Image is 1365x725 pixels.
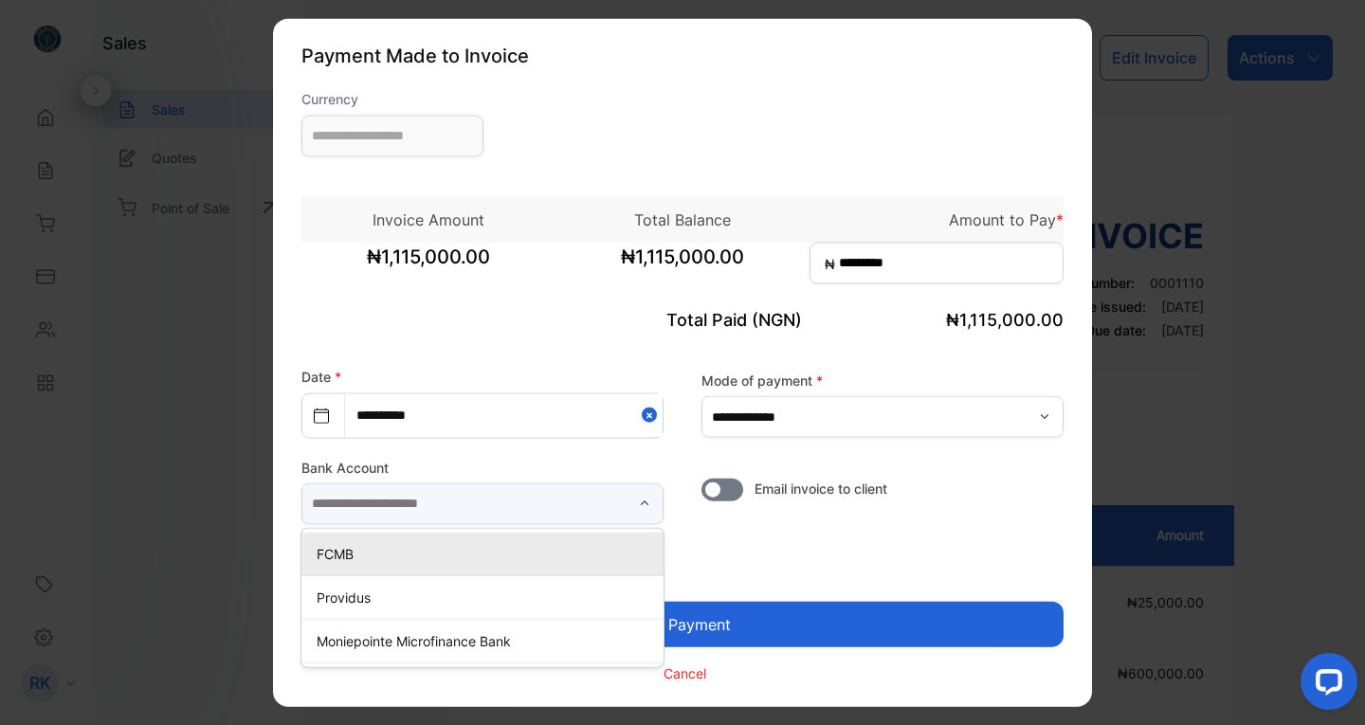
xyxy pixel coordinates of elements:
[946,309,1064,329] span: ₦1,115,000.00
[317,630,656,650] p: Moniepointe Microfinance Bank
[301,457,664,477] label: Bank Account
[664,663,706,683] p: Cancel
[555,306,810,332] p: Total Paid (NGN)
[701,371,1064,390] label: Mode of payment
[317,587,656,607] p: Providus
[810,208,1064,230] p: Amount to Pay
[825,253,835,273] span: ₦
[555,242,810,289] span: ₦1,115,000.00
[555,208,810,230] p: Total Balance
[642,393,663,436] button: Close
[755,478,887,498] span: Email invoice to client
[1285,645,1365,725] iframe: LiveChat chat widget
[301,41,1064,69] p: Payment Made to Invoice
[301,601,1064,646] button: Add Payment
[301,88,483,108] label: Currency
[301,368,341,384] label: Date
[301,242,555,289] span: ₦1,115,000.00
[301,208,555,230] p: Invoice Amount
[317,543,656,563] p: FCMB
